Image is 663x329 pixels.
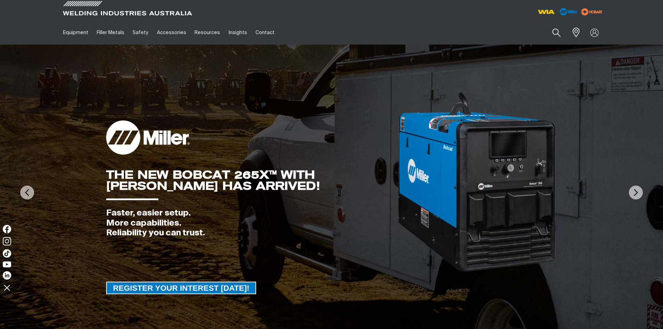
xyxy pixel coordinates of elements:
a: Equipment [59,21,93,45]
input: Product name or item number... [536,24,568,41]
img: NextArrow [629,186,643,199]
div: THE NEW BOBCAT 265X™ WITH [PERSON_NAME] HAS ARRIVED! [106,169,397,191]
a: Insights [224,21,251,45]
a: Contact [251,21,279,45]
a: Filler Metals [93,21,128,45]
img: Facebook [3,225,11,233]
span: REGISTER YOUR INTEREST [DATE]! [107,282,256,294]
img: LinkedIn [3,271,11,280]
a: Accessories [153,21,190,45]
img: TikTok [3,249,11,258]
div: Faster, easier setup. More capabilities. Reliability you can trust. [106,208,397,238]
nav: Main [59,21,468,45]
img: Instagram [3,237,11,245]
button: Search products [545,24,568,41]
img: PrevArrow [20,186,34,199]
img: YouTube [3,261,11,267]
a: Resources [190,21,224,45]
img: miller [579,7,605,17]
a: Safety [128,21,152,45]
a: REGISTER YOUR INTEREST TODAY! [106,282,256,294]
img: hide socials [1,282,13,293]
